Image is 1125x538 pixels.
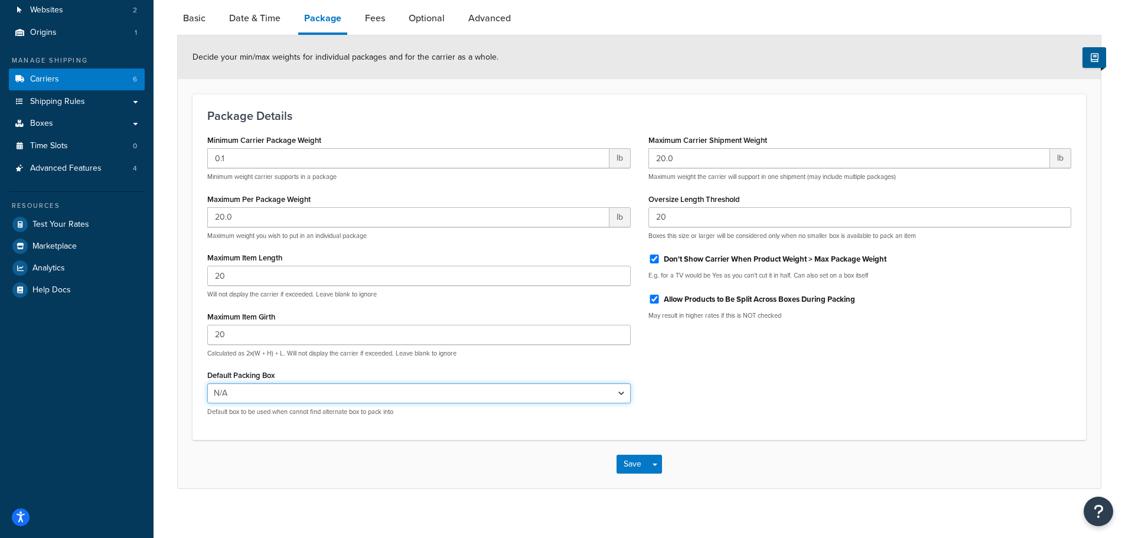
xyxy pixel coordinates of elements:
[9,201,145,211] div: Resources
[9,158,145,180] a: Advanced Features4
[223,4,286,32] a: Date & Time
[1082,47,1106,68] button: Show Help Docs
[9,135,145,157] li: Time Slots
[9,236,145,257] a: Marketplace
[9,69,145,90] a: Carriers6
[9,22,145,44] li: Origins
[9,113,145,135] a: Boxes
[9,214,145,235] a: Test Your Rates
[648,195,740,204] label: Oversize Length Threshold
[403,4,451,32] a: Optional
[133,141,137,151] span: 0
[207,136,321,145] label: Minimum Carrier Package Weight
[30,74,59,84] span: Carriers
[30,141,68,151] span: Time Slots
[648,172,1072,181] p: Maximum weight the carrier will support in one shipment (may include multiple packages)
[207,290,631,299] p: Will not display the carrier if exceeded. Leave blank to ignore
[359,4,391,32] a: Fees
[133,74,137,84] span: 6
[207,312,275,321] label: Maximum Item Girth
[30,119,53,129] span: Boxes
[32,242,77,252] span: Marketplace
[1084,497,1113,526] button: Open Resource Center
[207,195,311,204] label: Maximum Per Package Weight
[648,231,1072,240] p: Boxes this size or larger will be considered only when no smaller box is available to pack an item
[177,4,211,32] a: Basic
[207,407,631,416] p: Default box to be used when cannot find alternate box to pack into
[133,5,137,15] span: 2
[32,220,89,230] span: Test Your Rates
[9,91,145,113] a: Shipping Rules
[30,164,102,174] span: Advanced Features
[30,97,85,107] span: Shipping Rules
[609,207,631,227] span: lb
[9,279,145,301] a: Help Docs
[9,22,145,44] a: Origins1
[207,349,631,358] p: Calculated as 2x(W + H) + L. Will not display the carrier if exceeded. Leave blank to ignore
[664,294,855,305] label: Allow Products to Be Split Across Boxes During Packing
[9,69,145,90] li: Carriers
[9,158,145,180] li: Advanced Features
[207,253,282,262] label: Maximum Item Length
[207,231,631,240] p: Maximum weight you wish to put in an individual package
[32,285,71,295] span: Help Docs
[30,5,63,15] span: Websites
[207,371,275,380] label: Default Packing Box
[462,4,517,32] a: Advanced
[135,28,137,38] span: 1
[193,51,498,63] span: Decide your min/max weights for individual packages and for the carrier as a whole.
[609,148,631,168] span: lb
[648,136,767,145] label: Maximum Carrier Shipment Weight
[648,311,1072,320] p: May result in higher rates if this is NOT checked
[9,257,145,279] a: Analytics
[1050,148,1071,168] span: lb
[617,455,648,474] button: Save
[30,28,57,38] span: Origins
[32,263,65,273] span: Analytics
[207,172,631,181] p: Minimum weight carrier supports in a package
[664,254,886,265] label: Don't Show Carrier When Product Weight > Max Package Weight
[133,164,137,174] span: 4
[648,271,1072,280] p: E.g. for a TV would be Yes as you can't cut it in half. Can also set on a box itself
[298,4,347,35] a: Package
[9,56,145,66] div: Manage Shipping
[9,135,145,157] a: Time Slots0
[207,109,1071,122] h3: Package Details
